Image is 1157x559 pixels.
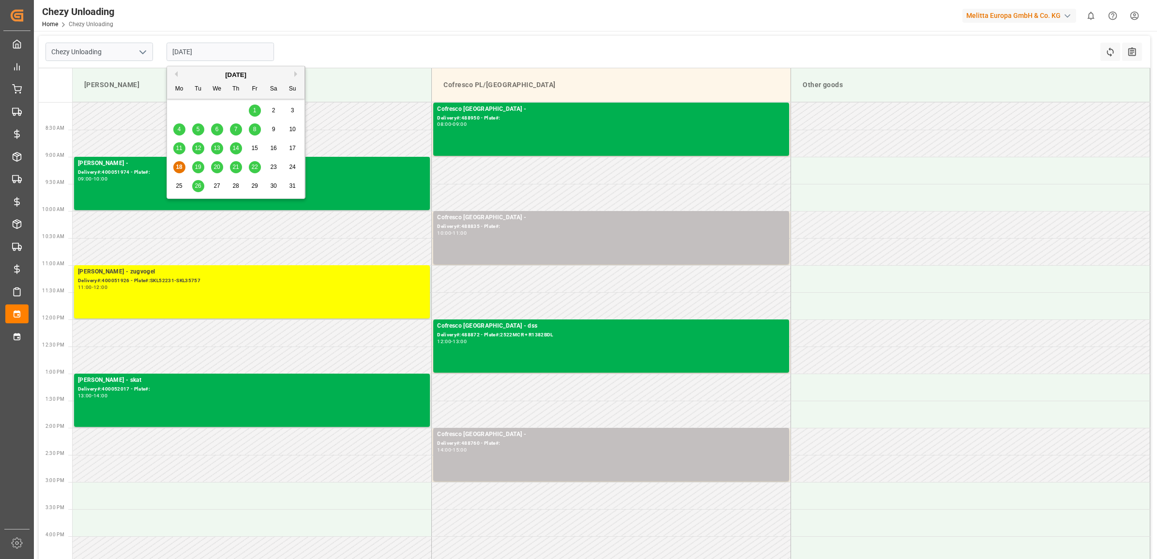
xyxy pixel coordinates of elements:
div: Sa [268,83,280,95]
div: Fr [249,83,261,95]
div: Choose Sunday, August 17th, 2025 [287,142,299,154]
div: Delivery#:488950 - Plate#: [437,114,785,122]
div: Choose Tuesday, August 26th, 2025 [192,180,204,192]
div: Su [287,83,299,95]
div: [PERSON_NAME] - skat [78,376,426,385]
div: - [92,285,93,289]
div: - [92,177,93,181]
div: 12:00 [93,285,107,289]
span: 19 [195,164,201,170]
span: 1 [253,107,257,114]
span: 28 [232,182,239,189]
span: 15 [251,145,258,151]
div: Delivery#:488760 - Plate#: [437,439,785,448]
div: Delivery#:488835 - Plate#: [437,223,785,231]
span: 29 [251,182,258,189]
div: Choose Thursday, August 14th, 2025 [230,142,242,154]
div: Delivery#:400051974 - Plate#: [78,168,426,177]
span: 18 [176,164,182,170]
div: Melitta Europa GmbH & Co. KG [962,9,1076,23]
div: 15:00 [453,448,467,452]
div: - [451,339,453,344]
button: Melitta Europa GmbH & Co. KG [962,6,1080,25]
span: 14 [232,145,239,151]
span: 11 [176,145,182,151]
input: Type to search/select [46,43,153,61]
div: Choose Friday, August 8th, 2025 [249,123,261,136]
div: We [211,83,223,95]
span: 27 [213,182,220,189]
div: [PERSON_NAME] - [78,159,426,168]
button: open menu [135,45,150,60]
span: 13 [213,145,220,151]
span: 9:30 AM [46,180,64,185]
div: Choose Friday, August 15th, 2025 [249,142,261,154]
span: 3 [291,107,294,114]
span: 22 [251,164,258,170]
div: Choose Sunday, August 10th, 2025 [287,123,299,136]
div: Choose Wednesday, August 27th, 2025 [211,180,223,192]
div: [PERSON_NAME] - zugvogel [78,267,426,277]
span: 6 [215,126,219,133]
div: Choose Saturday, August 30th, 2025 [268,180,280,192]
div: 10:00 [93,177,107,181]
div: - [92,393,93,398]
span: 10:30 AM [42,234,64,239]
span: 10:00 AM [42,207,64,212]
span: 2 [272,107,275,114]
div: Choose Thursday, August 28th, 2025 [230,180,242,192]
div: Choose Friday, August 1st, 2025 [249,105,261,117]
span: 12 [195,145,201,151]
div: Choose Sunday, August 3rd, 2025 [287,105,299,117]
div: 11:00 [453,231,467,235]
div: Choose Wednesday, August 20th, 2025 [211,161,223,173]
div: Choose Thursday, August 7th, 2025 [230,123,242,136]
span: 25 [176,182,182,189]
button: show 0 new notifications [1080,5,1102,27]
div: Choose Wednesday, August 13th, 2025 [211,142,223,154]
div: Choose Tuesday, August 12th, 2025 [192,142,204,154]
div: - [451,231,453,235]
span: 1:00 PM [46,369,64,375]
div: Delivery#:400051926 - Plate#:SKL52231-SKL35757 [78,277,426,285]
span: 20 [213,164,220,170]
button: Previous Month [172,71,178,77]
div: 11:00 [78,285,92,289]
span: 5 [197,126,200,133]
span: 30 [270,182,276,189]
a: Home [42,21,58,28]
span: 3:00 PM [46,478,64,483]
div: Choose Tuesday, August 19th, 2025 [192,161,204,173]
button: Help Center [1102,5,1124,27]
div: - [451,448,453,452]
span: 1:30 PM [46,396,64,402]
div: Choose Sunday, August 24th, 2025 [287,161,299,173]
div: 09:00 [78,177,92,181]
div: 13:00 [78,393,92,398]
div: Tu [192,83,204,95]
div: Choose Saturday, August 9th, 2025 [268,123,280,136]
div: Choose Sunday, August 31st, 2025 [287,180,299,192]
span: 16 [270,145,276,151]
div: Cofresco [GEOGRAPHIC_DATA] - dss [437,321,785,331]
span: 4 [178,126,181,133]
div: 13:00 [453,339,467,344]
span: 21 [232,164,239,170]
div: 08:00 [437,122,451,126]
div: Chezy Unloading [42,4,114,19]
span: 24 [289,164,295,170]
div: Choose Monday, August 25th, 2025 [173,180,185,192]
div: Delivery#:400052017 - Plate#: [78,385,426,393]
div: 14:00 [93,393,107,398]
div: month 2025-08 [170,101,302,196]
div: [DATE] [167,70,304,80]
span: 8 [253,126,257,133]
div: Cofresco [GEOGRAPHIC_DATA] - [437,213,785,223]
span: 2:30 PM [46,451,64,456]
div: Choose Saturday, August 16th, 2025 [268,142,280,154]
div: Choose Saturday, August 23rd, 2025 [268,161,280,173]
span: 2:00 PM [46,423,64,429]
span: 26 [195,182,201,189]
span: 12:00 PM [42,315,64,320]
div: Other goods [799,76,1142,94]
